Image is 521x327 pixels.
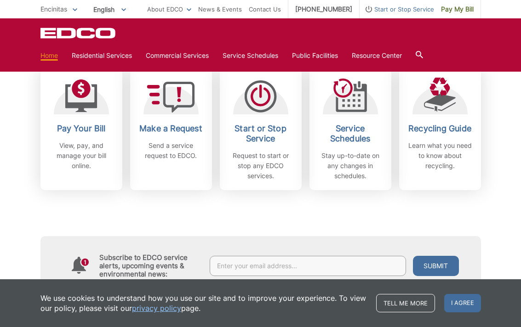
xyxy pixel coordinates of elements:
h2: Recycling Guide [406,124,474,134]
span: English [86,2,133,17]
span: I agree [444,294,481,312]
a: Service Schedules [223,51,278,61]
a: Make a Request Send a service request to EDCO. [130,68,212,190]
p: Learn what you need to know about recycling. [406,141,474,171]
span: Encinitas [40,5,67,13]
a: Tell me more [376,294,435,312]
input: Enter your email address... [210,256,406,276]
p: Send a service request to EDCO. [137,141,205,161]
p: Request to start or stop any EDCO services. [227,151,295,181]
p: We use cookies to understand how you use our site and to improve your experience. To view our pol... [40,293,367,313]
h2: Pay Your Bill [47,124,115,134]
p: View, pay, and manage your bill online. [47,141,115,171]
a: About EDCO [147,4,191,14]
a: Pay Your Bill View, pay, and manage your bill online. [40,68,122,190]
a: privacy policy [132,303,181,313]
a: Service Schedules Stay up-to-date on any changes in schedules. [309,68,391,190]
a: Home [40,51,58,61]
h2: Make a Request [137,124,205,134]
a: Resource Center [352,51,402,61]
h2: Start or Stop Service [227,124,295,144]
button: Submit [413,256,459,276]
span: Pay My Bill [441,4,474,14]
a: Recycling Guide Learn what you need to know about recycling. [399,68,481,190]
h2: Service Schedules [316,124,384,144]
a: Public Facilities [292,51,338,61]
a: News & Events [198,4,242,14]
a: Contact Us [249,4,281,14]
a: Commercial Services [146,51,209,61]
a: Residential Services [72,51,132,61]
p: Stay up-to-date on any changes in schedules. [316,151,384,181]
a: EDCD logo. Return to the homepage. [40,28,117,39]
h4: Subscribe to EDCO service alerts, upcoming events & environmental news: [99,254,200,278]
